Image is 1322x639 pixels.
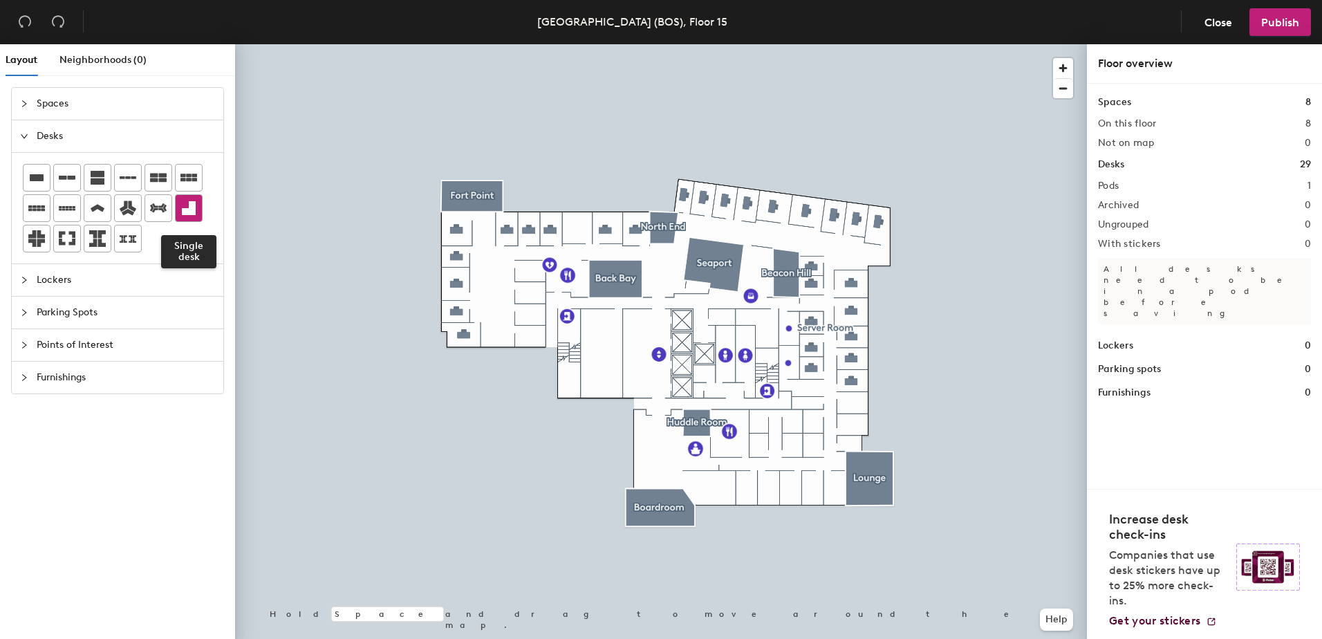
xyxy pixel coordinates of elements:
div: Floor overview [1098,55,1311,72]
span: Furnishings [37,362,215,393]
span: Points of Interest [37,329,215,361]
h1: Furnishings [1098,385,1151,400]
h1: Spaces [1098,95,1131,110]
h1: Desks [1098,157,1124,172]
span: collapsed [20,341,28,349]
button: Single desk [175,194,203,222]
h1: 0 [1305,385,1311,400]
div: [GEOGRAPHIC_DATA] (BOS), Floor 15 [537,13,727,30]
span: Parking Spots [37,297,215,328]
h1: 0 [1305,338,1311,353]
button: Publish [1249,8,1311,36]
span: expanded [20,132,28,140]
h2: 1 [1307,180,1311,192]
h2: 0 [1305,239,1311,250]
h1: 0 [1305,362,1311,377]
h2: Ungrouped [1098,219,1149,230]
h2: 0 [1305,200,1311,211]
h2: 0 [1305,219,1311,230]
p: Companies that use desk stickers have up to 25% more check-ins. [1109,548,1228,609]
span: undo [18,15,32,28]
h2: Pods [1098,180,1119,192]
img: Sticker logo [1236,544,1300,591]
h2: Not on map [1098,138,1154,149]
button: Close [1193,8,1244,36]
button: Undo (⌘ + Z) [11,8,39,36]
span: collapsed [20,308,28,317]
span: collapsed [20,100,28,108]
span: Neighborhoods (0) [59,54,147,66]
h2: Archived [1098,200,1139,211]
h1: 29 [1300,157,1311,172]
span: collapsed [20,373,28,382]
span: Publish [1261,16,1299,29]
a: Get your stickers [1109,614,1217,628]
h2: On this floor [1098,118,1157,129]
h1: 8 [1305,95,1311,110]
p: All desks need to be in a pod before saving [1098,258,1311,324]
span: collapsed [20,276,28,284]
h2: 8 [1305,118,1311,129]
span: Lockers [37,264,215,296]
h2: With stickers [1098,239,1161,250]
button: Help [1040,609,1073,631]
h1: Parking spots [1098,362,1161,377]
h2: 0 [1305,138,1311,149]
h4: Increase desk check-ins [1109,512,1228,542]
button: Redo (⌘ + ⇧ + Z) [44,8,72,36]
h1: Lockers [1098,338,1133,353]
span: Close [1204,16,1232,29]
span: Desks [37,120,215,152]
span: Layout [6,54,37,66]
span: Spaces [37,88,215,120]
span: Get your stickers [1109,614,1200,627]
